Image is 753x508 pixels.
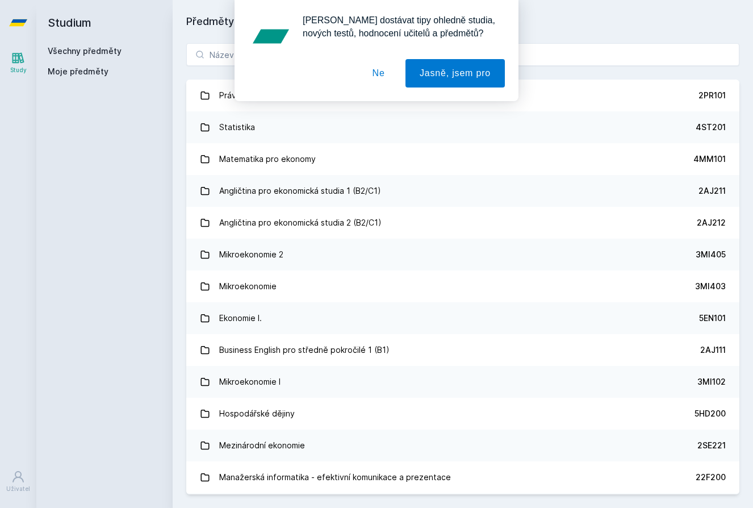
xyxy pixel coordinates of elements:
div: 5HD200 [695,408,726,419]
div: Business English pro středně pokročilé 1 (B1) [219,339,390,361]
div: 22F200 [696,472,726,483]
button: Ne [358,59,399,88]
div: 5EN101 [699,313,726,324]
img: notification icon [248,14,294,59]
div: Angličtina pro ekonomická studia 1 (B2/C1) [219,180,381,202]
a: Statistika 4ST201 [186,111,739,143]
a: Mikroekonomie 2 3MI405 [186,239,739,270]
div: 3MI102 [697,376,726,388]
a: Mikroekonomie 3MI403 [186,270,739,302]
div: Uživatel [6,485,30,493]
a: Matematika pro ekonomy 4MM101 [186,143,739,175]
a: Angličtina pro ekonomická studia 2 (B2/C1) 2AJ212 [186,207,739,239]
div: 3MI405 [696,249,726,260]
div: Mikroekonomie 2 [219,243,283,266]
div: Statistika [219,116,255,139]
div: 2AJ111 [700,344,726,356]
button: Jasně, jsem pro [405,59,505,88]
div: 2AJ211 [698,185,726,197]
div: Manažerská informatika - efektivní komunikace a prezentace [219,466,451,489]
div: Mezinárodní ekonomie [219,434,305,457]
div: Ekonomie I. [219,307,262,330]
div: Hospodářské dějiny [219,402,295,425]
a: Business English pro středně pokročilé 1 (B1) 2AJ111 [186,334,739,366]
div: 4ST201 [696,122,726,133]
a: Mikroekonomie I 3MI102 [186,366,739,398]
div: Mikroekonomie I [219,370,281,393]
a: Hospodářské dějiny 5HD200 [186,398,739,430]
a: Manažerská informatika - efektivní komunikace a prezentace 22F200 [186,461,739,493]
a: Ekonomie I. 5EN101 [186,302,739,334]
div: 2AJ212 [697,217,726,228]
a: Uživatel [2,464,34,499]
div: Angličtina pro ekonomická studia 2 (B2/C1) [219,211,382,234]
div: Mikroekonomie [219,275,277,298]
div: 2SE221 [697,440,726,451]
a: Angličtina pro ekonomická studia 1 (B2/C1) 2AJ211 [186,175,739,207]
div: 4MM101 [693,153,726,165]
div: Matematika pro ekonomy [219,148,316,170]
a: Mezinárodní ekonomie 2SE221 [186,430,739,461]
div: [PERSON_NAME] dostávat tipy ohledně studia, nových testů, hodnocení učitelů a předmětů? [294,14,505,40]
div: 3MI403 [695,281,726,292]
